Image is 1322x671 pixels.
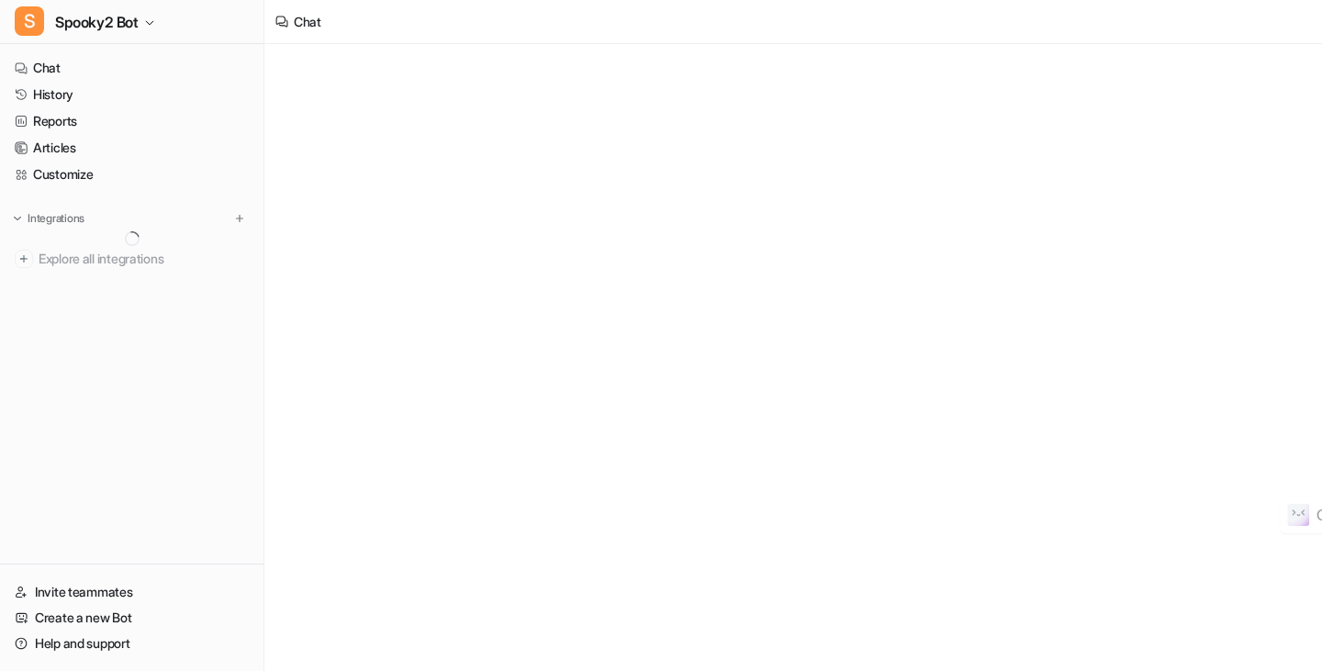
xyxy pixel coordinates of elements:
[7,605,256,631] a: Create a new Bot
[294,12,321,31] div: Chat
[7,55,256,81] a: Chat
[39,244,249,274] span: Explore all integrations
[7,108,256,134] a: Reports
[7,162,256,187] a: Customize
[7,246,256,272] a: Explore all integrations
[233,212,246,225] img: menu_add.svg
[28,211,84,226] p: Integrations
[7,209,90,228] button: Integrations
[55,9,139,35] span: Spooky2 Bot
[7,135,256,161] a: Articles
[15,6,44,36] span: S
[15,250,33,268] img: explore all integrations
[11,212,24,225] img: expand menu
[7,631,256,656] a: Help and support
[7,82,256,107] a: History
[7,579,256,605] a: Invite teammates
